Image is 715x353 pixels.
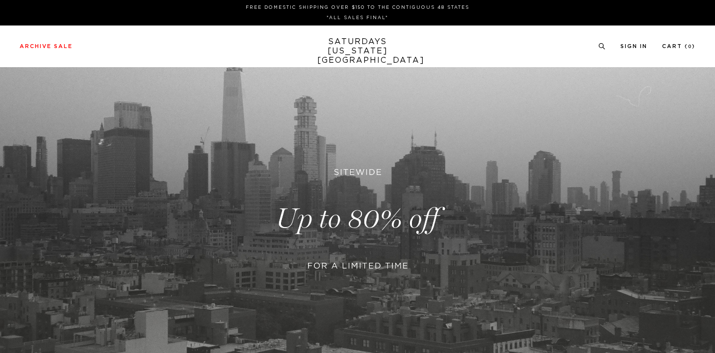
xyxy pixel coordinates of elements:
[24,4,691,11] p: FREE DOMESTIC SHIPPING OVER $150 TO THE CONTIGUOUS 48 STATES
[24,14,691,22] p: *ALL SALES FINAL*
[317,37,398,65] a: SATURDAYS[US_STATE][GEOGRAPHIC_DATA]
[662,44,695,49] a: Cart (0)
[20,44,73,49] a: Archive Sale
[688,45,692,49] small: 0
[620,44,647,49] a: Sign In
